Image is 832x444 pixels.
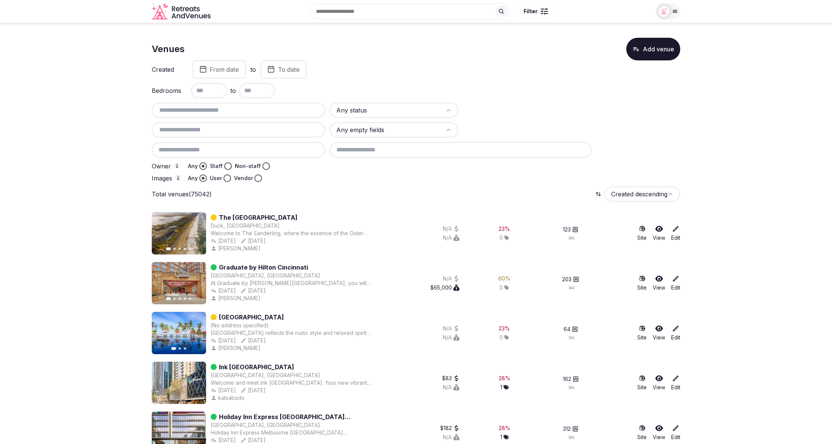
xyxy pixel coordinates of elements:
[443,225,459,233] div: N/A
[211,436,236,444] button: [DATE]
[524,8,538,15] span: Filter
[563,226,571,233] span: 123
[499,375,510,382] div: 28 %
[637,325,647,341] a: Site
[184,347,186,350] button: Go to slide 3
[440,424,459,432] div: $182
[219,362,294,372] a: Ink [GEOGRAPHIC_DATA]
[210,174,222,182] label: User
[250,65,256,74] label: to
[188,174,198,182] label: Any
[671,225,680,242] a: Edit
[240,337,266,344] button: [DATE]
[499,284,503,291] span: 0
[498,275,510,282] button: 60%
[211,372,320,379] div: [GEOGRAPHIC_DATA], [GEOGRAPHIC_DATA]
[671,275,680,291] a: Edit
[219,213,297,222] a: The [GEOGRAPHIC_DATA]
[563,425,578,433] button: 312
[219,412,371,421] a: Holiday Inn Express [GEOGRAPHIC_DATA] [GEOGRAPHIC_DATA][PERSON_NAME]
[184,298,186,300] button: Go to slide 4
[443,234,459,242] button: N/A
[179,298,181,300] button: Go to slide 3
[500,384,509,391] button: 1
[443,384,459,391] button: N/A
[166,298,171,301] button: Go to slide 1
[240,237,266,245] button: [DATE]
[499,424,510,432] div: 28 %
[211,337,236,344] button: [DATE]
[637,275,647,291] a: Site
[211,329,371,337] div: [GEOGRAPHIC_DATA] reflects the rustic style and relaxed spirit of [GEOGRAPHIC_DATA], with spaciou...
[562,276,572,283] span: 203
[671,325,680,341] a: Edit
[211,344,262,352] button: [PERSON_NAME]
[499,375,510,382] button: 28%
[211,394,246,402] button: katsabado
[653,225,665,242] a: View
[211,379,371,387] div: Welcome and meet Ink [GEOGRAPHIC_DATA]. Your new vibrant hangout right in the heart of [GEOGRAPHI...
[152,66,182,72] label: Created
[211,322,269,329] button: (No address specified)
[659,6,669,17] img: miaceralde
[211,387,236,394] div: [DATE]
[240,436,266,444] button: [DATE]
[443,433,459,441] button: N/A
[443,275,459,282] button: N/A
[211,272,320,279] button: [GEOGRAPHIC_DATA], [GEOGRAPHIC_DATA]
[500,433,509,441] button: 1
[152,175,182,182] label: Images
[179,347,181,350] button: Go to slide 2
[430,284,459,291] div: $65,000
[564,325,578,333] button: 64
[653,325,665,341] a: View
[442,375,459,382] button: $83
[210,66,239,73] span: From date
[166,248,171,251] button: Go to slide 1
[563,375,579,383] button: 162
[171,347,176,350] button: Go to slide 1
[211,421,320,429] button: [GEOGRAPHIC_DATA], [GEOGRAPHIC_DATA]
[637,225,647,242] a: Site
[152,3,212,20] svg: Retreats and Venues company logo
[443,325,459,332] button: N/A
[443,334,459,341] button: N/A
[219,313,284,322] a: [GEOGRAPHIC_DATA]
[211,429,371,436] div: Holiday Inn Express Melbourne [GEOGRAPHIC_DATA][PERSON_NAME] is conveniently located in the heart...
[152,190,212,198] p: Total venues (75042)
[499,334,503,341] span: 0
[175,175,181,181] button: Images
[235,162,261,170] label: Non-staff
[211,287,236,294] button: [DATE]
[637,375,647,391] a: Site
[653,275,665,291] a: View
[240,287,266,294] div: [DATE]
[173,298,176,300] button: Go to slide 2
[189,298,191,300] button: Go to slide 5
[211,245,262,252] div: [PERSON_NAME]
[152,362,206,404] img: Featured image for Ink Hotel Melbourne Southbank
[211,279,371,287] div: At Graduate by [PERSON_NAME][GEOGRAPHIC_DATA], you will find locally-inspired guest rooms, a play...
[278,66,300,73] span: To date
[211,237,236,245] div: [DATE]
[671,375,680,391] a: Edit
[240,387,266,394] div: [DATE]
[498,275,510,282] div: 60 %
[152,3,212,20] a: Visit the homepage
[499,234,503,242] span: 0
